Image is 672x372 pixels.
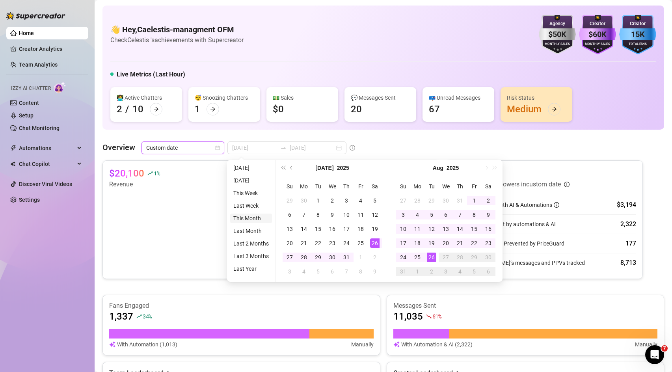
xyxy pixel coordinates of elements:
[117,340,177,349] article: With Automation (1,013)
[620,258,636,268] div: 8,713
[230,176,272,185] li: [DATE]
[410,236,424,250] td: 2025-08-18
[427,267,436,276] div: 2
[441,267,450,276] div: 3
[299,196,309,205] div: 30
[285,224,294,234] div: 13
[230,201,272,210] li: Last Week
[619,42,656,47] div: Total Fans
[356,196,365,205] div: 4
[368,193,382,208] td: 2025-07-05
[635,340,657,349] article: Manually
[297,193,311,208] td: 2025-06-30
[354,222,368,236] td: 2025-07-18
[539,42,576,47] div: Monthly Sales
[109,340,115,349] img: svg%3e
[325,179,339,193] th: We
[315,160,333,176] button: Choose a month
[19,43,82,55] a: Creator Analytics
[370,210,380,219] div: 12
[507,93,566,102] div: Risk Status
[290,143,335,152] input: End date
[287,160,296,176] button: Previous month (PageUp)
[283,193,297,208] td: 2025-06-29
[453,193,467,208] td: 2025-07-31
[452,167,570,180] article: $3,194
[424,222,439,236] td: 2025-08-12
[398,238,408,248] div: 17
[467,264,481,279] td: 2025-09-05
[413,253,422,262] div: 25
[285,210,294,219] div: 6
[342,238,351,248] div: 24
[413,224,422,234] div: 11
[10,161,15,167] img: Chat Copilot
[339,179,354,193] th: Th
[484,267,493,276] div: 6
[132,103,143,115] div: 10
[413,196,422,205] div: 28
[551,106,557,112] span: arrow-right
[311,208,325,222] td: 2025-07-08
[368,208,382,222] td: 2025-07-12
[393,340,400,349] img: svg%3e
[439,222,453,236] td: 2025-08-13
[439,193,453,208] td: 2025-07-30
[427,224,436,234] div: 12
[280,145,287,151] span: to
[455,253,465,262] div: 28
[19,61,58,68] a: Team Analytics
[350,145,355,151] span: info-circle
[410,208,424,222] td: 2025-08-04
[396,208,410,222] td: 2025-08-03
[299,267,309,276] div: 4
[469,238,479,248] div: 22
[285,267,294,276] div: 3
[342,224,351,234] div: 17
[368,250,382,264] td: 2025-08-02
[339,193,354,208] td: 2025-07-03
[117,70,185,79] h5: Live Metrics (Last Hour)
[299,210,309,219] div: 7
[11,85,51,92] span: Izzy AI Chatter
[325,236,339,250] td: 2025-07-23
[299,253,309,262] div: 28
[439,236,453,250] td: 2025-08-20
[579,20,616,28] div: Creator
[439,208,453,222] td: 2025-08-06
[313,224,323,234] div: 15
[564,182,570,187] span: info-circle
[481,250,495,264] td: 2025-08-30
[328,196,337,205] div: 2
[356,253,365,262] div: 1
[467,179,481,193] th: Fr
[441,196,450,205] div: 30
[110,24,244,35] h4: 👋 Hey, Caelestis-managment OFM
[455,224,465,234] div: 14
[424,179,439,193] th: Tu
[285,196,294,205] div: 29
[280,145,287,151] span: swap-right
[469,253,479,262] div: 29
[339,208,354,222] td: 2025-07-10
[467,222,481,236] td: 2025-08-15
[424,193,439,208] td: 2025-07-29
[539,28,576,41] div: $50K
[455,196,465,205] div: 31
[620,219,636,229] div: 2,322
[619,15,656,54] img: blue-badge-DgoSNQY1.svg
[453,264,467,279] td: 2025-09-04
[579,15,616,54] img: purple-badge-B9DA21FR.svg
[147,171,153,176] span: rise
[429,103,440,115] div: 67
[354,236,368,250] td: 2025-07-25
[396,193,410,208] td: 2025-07-27
[311,222,325,236] td: 2025-07-15
[313,210,323,219] div: 8
[453,179,467,193] th: Th
[441,210,450,219] div: 6
[342,196,351,205] div: 3
[339,250,354,264] td: 2025-07-31
[413,210,422,219] div: 4
[370,238,380,248] div: 26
